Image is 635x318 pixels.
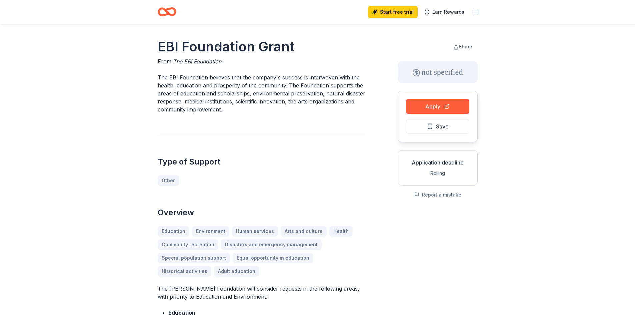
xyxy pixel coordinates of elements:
[414,191,461,199] button: Report a mistake
[158,73,366,113] p: The EBI Foundation believes that the company's success is interwoven with the health, education a...
[158,37,366,56] h1: EBI Foundation Grant
[406,99,469,114] button: Apply
[368,6,418,18] a: Start free trial
[406,119,469,134] button: Save
[420,6,468,18] a: Earn Rewards
[448,40,478,53] button: Share
[158,57,366,65] div: From
[403,169,472,177] div: Rolling
[158,4,176,20] a: Home
[158,156,366,167] h2: Type of Support
[173,58,221,65] span: The EBI Foundation
[403,158,472,167] div: Application deadline
[158,285,366,301] p: The [PERSON_NAME] Foundation will consider requests in the following areas, with priority to Educ...
[436,122,449,131] span: Save
[459,44,472,49] span: Share
[398,61,478,83] div: not specified
[168,309,195,316] strong: Education
[158,207,366,218] h2: Overview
